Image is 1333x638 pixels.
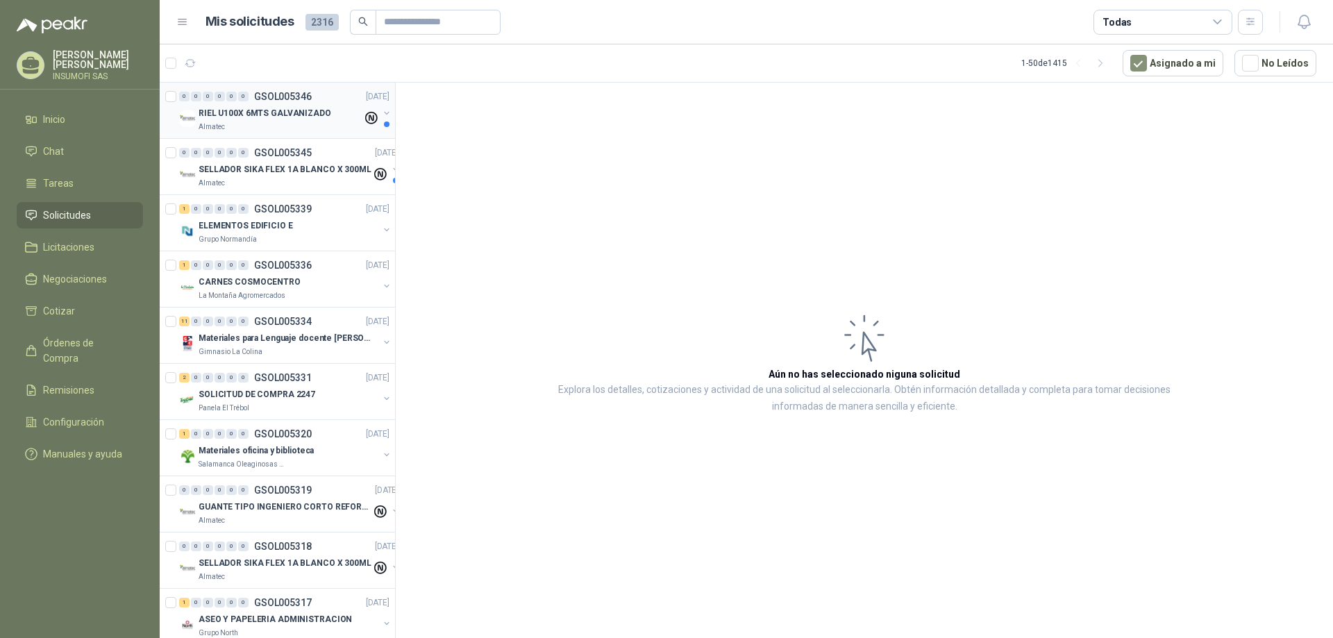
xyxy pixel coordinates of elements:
div: 0 [191,485,201,495]
div: 0 [179,542,190,551]
div: 1 [179,204,190,214]
p: [DATE] [375,540,399,553]
p: GSOL005331 [254,373,312,383]
a: Inicio [17,106,143,133]
div: 0 [203,429,213,439]
img: Company Logo [179,167,196,183]
span: Remisiones [43,383,94,398]
p: GSOL005319 [254,485,312,495]
p: SELLADOR SIKA FLEX 1A BLANCO X 300ML [199,557,371,570]
p: Panela El Trébol [199,403,249,414]
div: 0 [226,598,237,607]
p: SOLICITUD DE COMPRA 2247 [199,388,315,401]
div: 0 [215,485,225,495]
span: Solicitudes [43,208,91,223]
div: 0 [203,598,213,607]
div: 0 [203,148,213,158]
div: 0 [215,148,225,158]
p: RIEL U100X 6MTS GALVANIZADO [199,107,331,120]
p: La Montaña Agromercados [199,290,285,301]
p: Gimnasio La Colina [199,346,262,358]
span: Cotizar [43,303,75,319]
div: 0 [191,148,201,158]
div: 0 [215,373,225,383]
p: [DATE] [366,315,389,328]
img: Company Logo [179,279,196,296]
a: Manuales y ayuda [17,441,143,467]
div: 0 [215,92,225,101]
a: 0 0 0 0 0 0 GSOL005345[DATE] Company LogoSELLADOR SIKA FLEX 1A BLANCO X 300MLAlmatec [179,144,401,189]
p: ASEO Y PAPELERIA ADMINISTRACION [199,613,352,626]
a: Chat [17,138,143,165]
button: No Leídos [1234,50,1316,76]
p: SELLADOR SIKA FLEX 1A BLANCO X 300ML [199,163,371,176]
div: 0 [226,542,237,551]
div: 0 [238,542,249,551]
img: Company Logo [179,223,196,240]
div: 0 [179,92,190,101]
p: Materiales para Lenguaje docente [PERSON_NAME] [199,332,371,345]
div: 0 [191,598,201,607]
p: Almatec [199,178,225,189]
div: 0 [191,542,201,551]
div: 0 [238,598,249,607]
a: 0 0 0 0 0 0 GSOL005319[DATE] Company LogoGUANTE TIPO INGENIERO CORTO REFORZADOAlmatec [179,482,401,526]
div: 0 [238,204,249,214]
div: 0 [191,204,201,214]
div: 0 [238,485,249,495]
p: GSOL005345 [254,148,312,158]
p: Salamanca Oleaginosas SAS [199,459,286,470]
p: GSOL005339 [254,204,312,214]
p: [DATE] [366,428,389,441]
p: Almatec [199,571,225,582]
div: 0 [238,429,249,439]
p: GSOL005336 [254,260,312,270]
span: search [358,17,368,26]
div: 0 [203,260,213,270]
span: Negociaciones [43,271,107,287]
img: Company Logo [179,392,196,408]
div: 0 [215,542,225,551]
a: Licitaciones [17,234,143,260]
div: 0 [226,260,237,270]
p: GSOL005346 [254,92,312,101]
div: 0 [238,92,249,101]
div: 0 [203,317,213,326]
p: Materiales oficina y biblioteca [199,444,314,457]
div: 1 - 50 de 1415 [1021,52,1112,74]
p: GSOL005318 [254,542,312,551]
span: Manuales y ayuda [43,446,122,462]
img: Company Logo [179,504,196,521]
div: 0 [191,429,201,439]
img: Company Logo [179,110,196,127]
p: [DATE] [375,146,399,160]
p: ELEMENTOS EDIFICIO E [199,219,293,233]
div: 0 [226,317,237,326]
div: 0 [191,373,201,383]
img: Logo peakr [17,17,87,33]
a: 1 0 0 0 0 0 GSOL005339[DATE] Company LogoELEMENTOS EDIFICIO EGrupo Normandía [179,201,392,245]
div: 0 [226,204,237,214]
div: 0 [238,260,249,270]
img: Company Logo [179,448,196,464]
a: 0 0 0 0 0 0 GSOL005346[DATE] Company LogoRIEL U100X 6MTS GALVANIZADOAlmatec [179,88,392,133]
a: Solicitudes [17,202,143,228]
img: Company Logo [179,335,196,352]
div: 0 [191,92,201,101]
span: Chat [43,144,64,159]
div: 2 [179,373,190,383]
img: Company Logo [179,560,196,577]
div: Todas [1103,15,1132,30]
p: Almatec [199,121,225,133]
div: 1 [179,260,190,270]
div: 0 [215,260,225,270]
h3: Aún no has seleccionado niguna solicitud [769,367,960,382]
div: 0 [215,429,225,439]
div: 0 [238,148,249,158]
div: 0 [203,204,213,214]
p: Grupo Normandía [199,234,257,245]
p: GSOL005334 [254,317,312,326]
img: Company Logo [179,616,196,633]
div: 0 [203,542,213,551]
div: 0 [226,429,237,439]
